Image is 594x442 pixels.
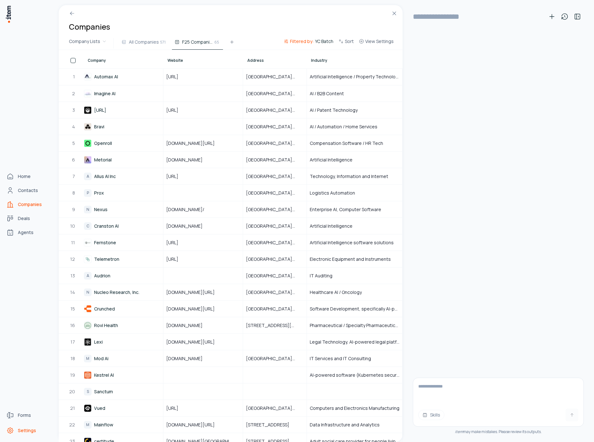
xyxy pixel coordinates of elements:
[418,410,444,420] button: Skills
[72,140,76,146] span: 5
[315,38,333,45] span: YC Batch
[84,284,163,300] a: NNucleo Research, Inc.
[310,306,399,312] span: Software Development, specifically AI-powered Excel intelligence and smart cloud accounting softw...
[84,156,92,164] img: Metorial
[310,190,355,196] span: Logistics Automation
[84,168,163,184] a: AAllus AI Inc
[166,74,186,80] span: [URL]
[246,173,304,180] span: [GEOGRAPHIC_DATA], [US_STATE], [GEOGRAPHIC_DATA]
[18,427,36,434] span: Settings
[84,272,92,280] div: A
[246,256,304,262] span: [GEOGRAPHIC_DATA], [US_STATE], [GEOGRAPHIC_DATA]
[246,74,304,80] span: [GEOGRAPHIC_DATA], [US_STATE], [GEOGRAPHIC_DATA]
[247,58,264,63] span: Address
[290,38,314,45] span: Filtered by:
[18,201,42,208] span: Companies
[84,351,163,366] a: MMod Ai
[84,189,92,197] div: P
[18,187,38,194] span: Contacts
[310,322,399,329] span: Pharmaceutical / Specialty Pharmaceutical Company
[310,289,362,296] span: Healthcare AI / Oncology
[84,139,92,147] img: Openroll
[84,417,163,432] a: MMainflow
[166,256,186,262] span: [URL]
[72,107,76,113] span: 3
[84,90,92,97] img: Imagine AI
[166,289,222,296] span: [DOMAIN_NAME][URL]
[166,306,222,312] span: [DOMAIN_NAME][URL]
[18,173,31,180] span: Home
[84,86,163,101] a: Imagine AI
[310,339,399,345] span: Legal Technology, AI-powered legal platform
[84,119,163,134] a: Bravi
[166,173,186,180] span: [URL]
[84,251,163,267] a: Telemetron
[166,239,186,246] span: [URL]
[163,50,243,68] th: Website
[70,223,76,229] span: 10
[166,206,212,213] span: [DOMAIN_NAME]/
[246,306,304,312] span: [GEOGRAPHIC_DATA], [US_STATE], [GEOGRAPHIC_DATA]
[84,355,92,362] div: M
[167,58,183,63] span: Website
[72,190,76,196] span: 8
[70,289,76,296] span: 14
[84,317,163,333] a: Rovi Health
[84,289,92,296] div: N
[310,422,380,428] span: Data Infrastructure and Analytics
[84,367,163,383] a: Kestrel AI
[246,405,304,411] span: [GEOGRAPHIC_DATA], [GEOGRAPHIC_DATA], [GEOGRAPHIC_DATA]
[558,10,571,23] button: View history
[246,422,297,428] span: [STREET_ADDRESS]
[84,305,92,313] img: Crunched
[4,424,52,437] a: Settings
[166,322,210,329] span: [DOMAIN_NAME]
[71,355,76,362] span: 18
[84,404,92,412] img: Vued
[4,409,52,422] a: Forms
[182,39,213,45] span: F25 Companies
[310,206,381,213] span: Enterprise AI, Computer Software
[310,256,391,262] span: Electronic Equipment and Instruments
[72,90,76,97] span: 2
[84,388,92,396] div: S
[84,173,92,180] div: A
[310,124,377,130] span: AI / Automation / Home Services
[84,152,163,168] a: Metorial
[71,273,76,279] span: 13
[84,421,92,429] div: M
[72,173,76,180] span: 7
[84,69,163,85] a: Automax AI
[84,268,163,283] a: AAudrion
[310,90,344,97] span: AI / B2B Content
[84,185,163,201] a: PProx
[455,429,463,434] i: item
[160,39,166,45] span: 571
[166,107,186,113] span: [URL]
[84,255,92,263] img: Telemetron
[84,102,163,118] a: [URL]
[356,38,396,49] button: View Settings
[84,202,163,217] a: NNexus
[310,355,371,362] span: IT Services and IT Consulting
[166,157,210,163] span: [DOMAIN_NAME]
[246,206,304,213] span: [GEOGRAPHIC_DATA], [GEOGRAPHIC_DATA]
[84,334,163,350] a: Lexi
[4,170,52,183] a: Home
[246,157,304,163] span: [GEOGRAPHIC_DATA], [US_STATE], [GEOGRAPHIC_DATA]
[310,405,399,411] span: Computers and Electronics Manufacturing
[18,412,31,418] span: Forms
[310,173,388,180] span: Technology, Information and Internet
[71,239,76,246] span: 11
[84,73,92,81] img: Automax AI
[71,306,76,312] span: 15
[281,38,336,49] button: Filtered by:YC Batch
[84,135,163,151] a: Openroll
[246,289,304,296] span: [GEOGRAPHIC_DATA], [GEOGRAPHIC_DATA], [GEOGRAPHIC_DATA]
[70,322,76,329] span: 16
[129,39,159,45] span: All Companies
[84,206,92,213] div: N
[172,38,223,50] button: F25 Companies65
[4,212,52,225] a: deals
[18,229,33,236] span: Agents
